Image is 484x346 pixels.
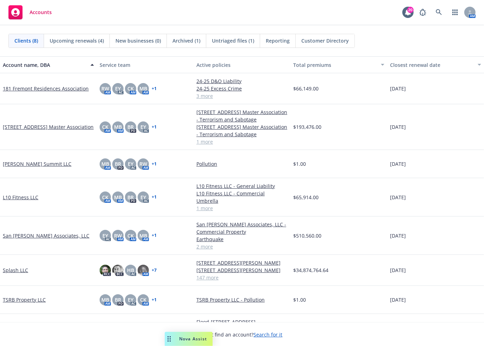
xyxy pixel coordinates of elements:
[390,123,406,131] span: [DATE]
[293,232,321,239] span: $510,560.00
[390,85,406,92] span: [DATE]
[152,268,157,272] a: + 7
[114,123,122,131] span: MB
[196,138,288,145] a: 1 more
[196,92,288,100] a: 3 more
[3,232,89,239] a: San [PERSON_NAME] Associates, LLC
[139,160,147,168] span: RW
[293,266,328,274] span: $34,874,764.64
[390,232,406,239] span: [DATE]
[390,296,406,303] span: [DATE]
[390,61,473,69] div: Closest renewal date
[196,318,288,326] a: Flood-[STREET_ADDRESS]
[448,5,462,19] a: Switch app
[101,160,109,168] span: MB
[196,266,288,274] a: [STREET_ADDRESS][PERSON_NAME]
[152,195,157,199] a: + 1
[128,296,133,303] span: EY
[3,61,86,69] div: Account name, DBA
[290,56,387,73] button: Total premiums
[196,61,288,69] div: Active policies
[6,2,55,22] a: Accounts
[293,61,377,69] div: Total premiums
[196,274,288,281] a: 147 more
[97,56,194,73] button: Service team
[152,298,157,302] a: + 1
[114,194,122,201] span: MB
[152,233,157,238] a: + 1
[127,194,134,201] span: BR
[390,160,406,168] span: [DATE]
[140,123,146,131] span: EY
[101,85,109,92] span: RW
[172,37,200,44] span: Archived (1)
[3,123,94,131] a: [STREET_ADDRESS] Master Association
[127,266,134,274] span: HB
[196,77,288,85] a: 24-25 D&O Liability
[196,123,288,138] a: [STREET_ADDRESS] Master Association - Terrorism and Sabotage
[115,85,121,92] span: EY
[407,5,414,12] div: 20
[138,265,149,276] img: photo
[102,194,108,201] span: CK
[127,123,134,131] span: BR
[3,296,46,303] a: TSRB Property LLC
[212,37,254,44] span: Untriaged files (1)
[152,125,157,129] a: + 1
[30,10,52,15] span: Accounts
[14,37,38,44] span: Clients (8)
[194,56,290,73] button: Active policies
[196,160,288,168] a: Pollution
[100,61,191,69] div: Service team
[390,266,406,274] span: [DATE]
[196,85,288,92] a: 24-25 Excess Crime
[127,85,134,92] span: CK
[196,221,288,235] a: San [PERSON_NAME] Associates, LLC - Commercial Property
[3,266,28,274] a: Splash LLC
[139,85,147,92] span: MB
[3,85,89,92] a: 181 Fremont Residences Association
[102,123,108,131] span: CK
[140,296,146,303] span: CK
[293,123,321,131] span: $193,476.00
[100,265,111,276] img: photo
[3,160,71,168] a: [PERSON_NAME] Summit LLC
[127,232,134,239] span: CK
[293,160,306,168] span: $1.00
[293,296,306,303] span: $1.00
[196,296,288,303] a: TSRB Property LLC - Pollution
[152,87,157,91] a: + 1
[115,296,121,303] span: BR
[432,5,446,19] a: Search
[416,5,430,19] a: Report a Bug
[390,194,406,201] span: [DATE]
[102,232,108,239] span: EY
[115,160,121,168] span: BR
[196,243,288,250] a: 2 more
[140,194,146,201] span: EY
[196,235,288,243] a: Earthquake
[165,332,174,346] div: Drag to move
[293,85,319,92] span: $66,149.00
[3,194,38,201] a: L10 Fitness LLC
[266,37,290,44] span: Reporting
[139,232,147,239] span: MB
[301,37,349,44] span: Customer Directory
[101,296,109,303] span: MB
[50,37,104,44] span: Upcoming renewals (4)
[196,108,288,123] a: [STREET_ADDRESS] Master Association - Terrorism and Sabotage
[196,182,288,190] a: L10 Fitness LLC - General Liability
[128,160,133,168] span: EY
[179,336,207,342] span: Nova Assist
[165,332,213,346] button: Nova Assist
[387,56,484,73] button: Closest renewal date
[112,265,124,276] img: photo
[152,162,157,166] a: + 1
[202,331,283,338] span: Can't find an account?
